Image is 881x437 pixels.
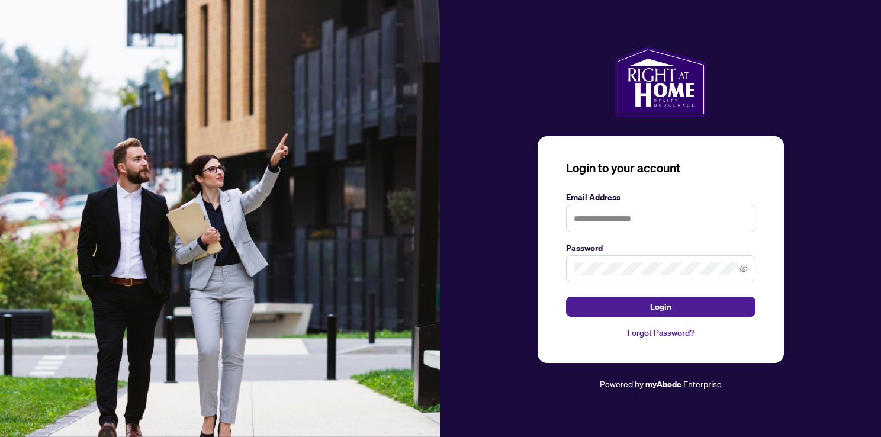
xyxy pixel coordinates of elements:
a: Forgot Password? [566,326,755,339]
label: Password [566,242,755,255]
span: Powered by [600,378,644,389]
img: ma-logo [615,46,706,117]
h3: Login to your account [566,160,755,176]
a: myAbode [645,378,681,391]
label: Email Address [566,191,755,204]
span: Enterprise [683,378,722,389]
button: Login [566,297,755,317]
span: eye-invisible [739,265,748,273]
span: Login [650,297,671,316]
